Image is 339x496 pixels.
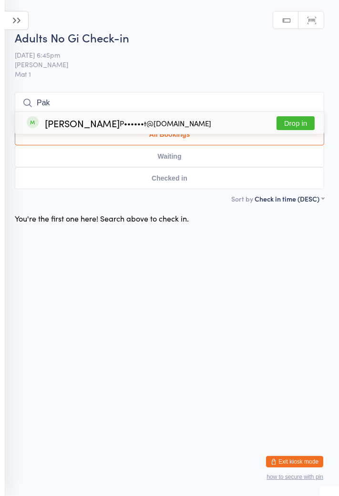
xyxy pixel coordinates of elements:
div: Check in time (DESC) [255,194,324,203]
div: P••••••t@[DOMAIN_NAME] [120,120,211,127]
div: [PERSON_NAME] [45,119,211,127]
div: You're the first one here! Search above to check in. [15,213,189,223]
button: how to secure with pin [267,474,323,480]
button: Checked in [15,167,324,189]
label: Sort by [231,194,253,203]
input: Search [15,92,324,114]
button: Waiting [15,145,324,167]
h2: Adults No Gi Check-in [15,30,324,45]
span: Mat 1 [15,69,324,79]
button: All Bookings [15,123,324,145]
span: [DATE] 6:45pm [15,50,309,60]
button: Drop in [277,116,315,130]
button: Exit kiosk mode [266,456,323,467]
span: [PERSON_NAME] [15,60,309,69]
